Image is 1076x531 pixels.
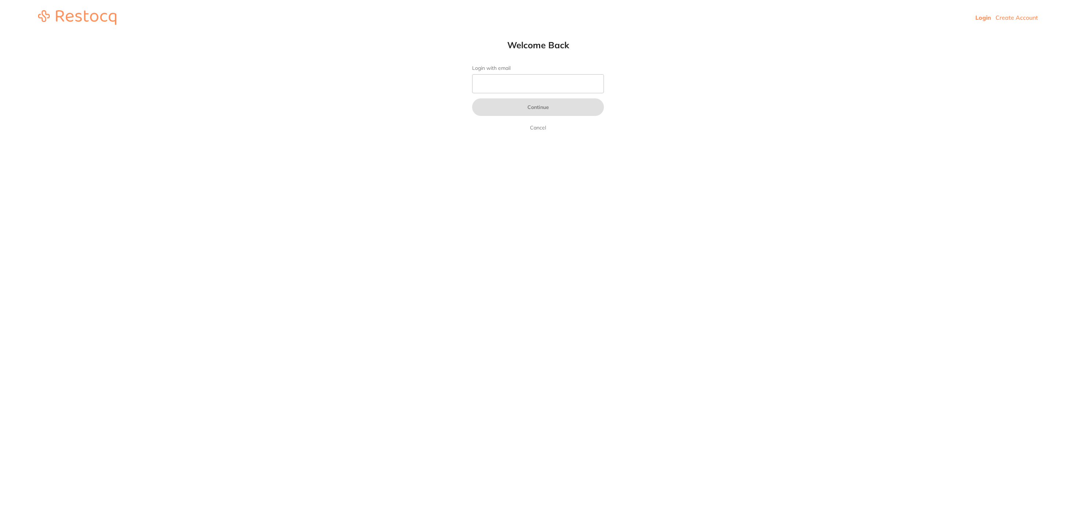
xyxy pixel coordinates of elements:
a: Create Account [995,14,1038,21]
a: Cancel [528,123,548,132]
label: Login with email [472,65,604,71]
img: restocq_logo.svg [38,10,116,25]
h1: Welcome Back [457,39,619,50]
a: Login [975,14,991,21]
button: Continue [472,98,604,116]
